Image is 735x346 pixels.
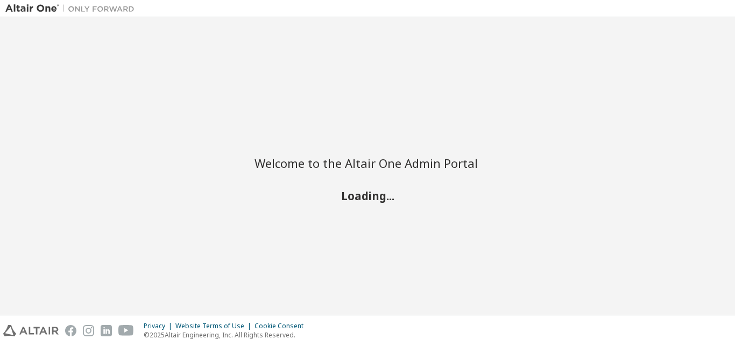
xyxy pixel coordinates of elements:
[3,325,59,336] img: altair_logo.svg
[175,322,255,330] div: Website Terms of Use
[5,3,140,14] img: Altair One
[118,325,134,336] img: youtube.svg
[144,330,310,340] p: © 2025 Altair Engineering, Inc. All Rights Reserved.
[144,322,175,330] div: Privacy
[255,322,310,330] div: Cookie Consent
[65,325,76,336] img: facebook.svg
[101,325,112,336] img: linkedin.svg
[255,156,480,171] h2: Welcome to the Altair One Admin Portal
[255,188,480,202] h2: Loading...
[83,325,94,336] img: instagram.svg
